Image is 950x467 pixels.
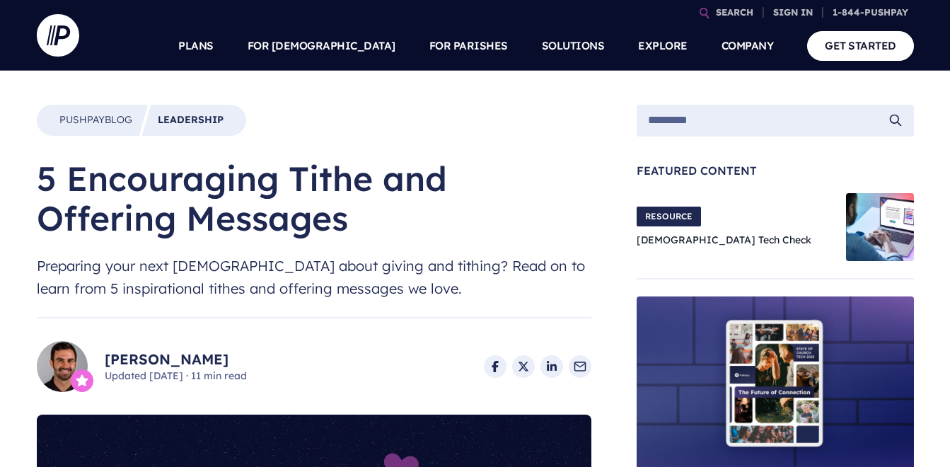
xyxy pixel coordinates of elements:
a: COMPANY [722,21,774,71]
a: FOR PARISHES [429,21,508,71]
span: RESOURCE [637,207,701,226]
span: Featured Content [637,165,914,176]
a: [PERSON_NAME] [105,350,247,369]
span: Preparing your next [DEMOGRAPHIC_DATA] about giving and tithing? Read on to learn from 5 inspirat... [37,255,591,300]
span: Updated [DATE] 11 min read [105,369,247,384]
a: SOLUTIONS [542,21,605,71]
a: Leadership [158,113,224,127]
a: FOR [DEMOGRAPHIC_DATA] [248,21,395,71]
img: Church Tech Check Blog Hero Image [846,193,914,261]
a: EXPLORE [638,21,688,71]
a: GET STARTED [807,31,914,60]
h1: 5 Encouraging Tithe and Offering Messages [37,158,591,238]
img: Ryan Nelson [37,341,88,392]
a: [DEMOGRAPHIC_DATA] Tech Check [637,233,811,246]
a: Share on Facebook [484,355,506,378]
a: Share on LinkedIn [540,355,563,378]
a: PushpayBlog [59,113,132,127]
span: · [186,369,188,382]
a: Share via Email [569,355,591,378]
a: PLANS [178,21,214,71]
span: Pushpay [59,113,105,126]
a: Share on X [512,355,535,378]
